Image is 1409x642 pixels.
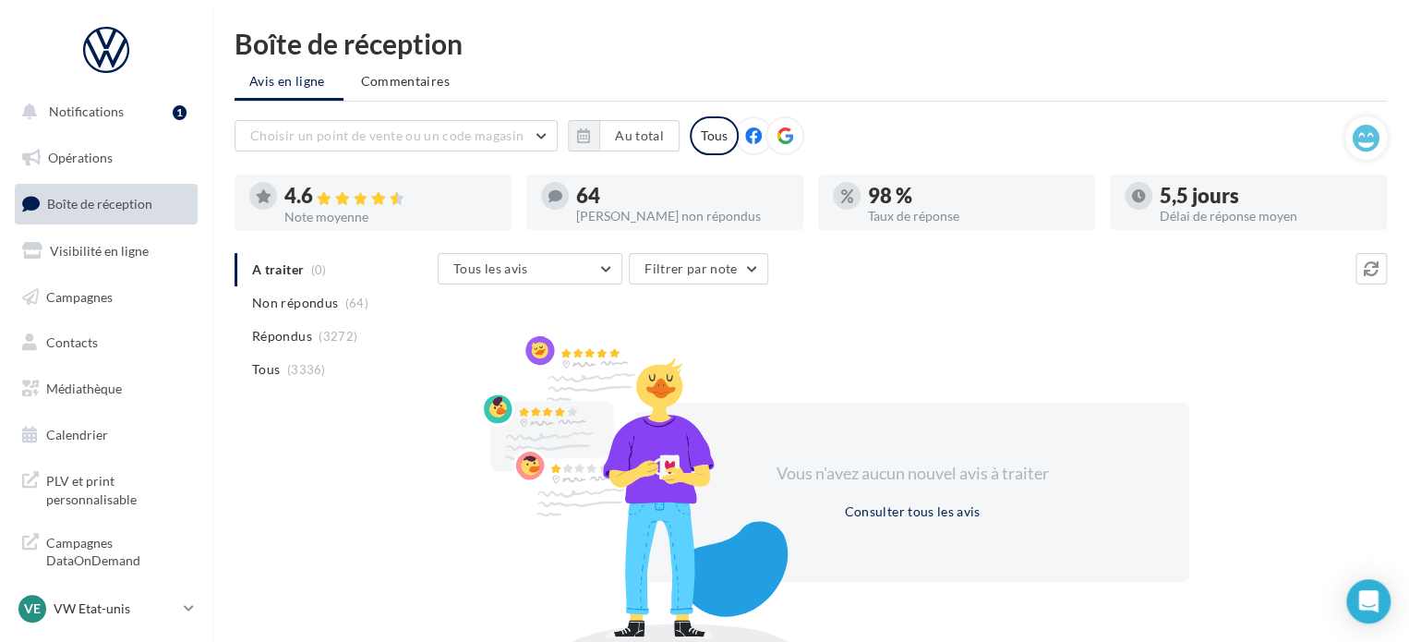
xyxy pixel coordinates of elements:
span: Campagnes [46,288,113,304]
a: Boîte de réception [11,184,201,224]
div: 5,5 jours [1160,186,1372,206]
div: Tous [690,116,739,155]
span: PLV et print personnalisable [46,468,190,508]
button: Choisir un point de vente ou un code magasin [235,120,558,151]
span: (3272) [319,329,357,344]
span: Boîte de réception [47,196,152,212]
div: Vous n'avez aucun nouvel avis à traiter [753,462,1071,486]
button: Au total [568,120,680,151]
a: PLV et print personnalisable [11,461,201,515]
div: Open Intercom Messenger [1346,579,1391,624]
span: Répondus [252,327,312,345]
a: Campagnes DataOnDemand [11,523,201,577]
button: Filtrer par note [629,253,768,285]
button: Tous les avis [438,253,622,285]
span: Campagnes DataOnDemand [46,530,190,570]
a: Visibilité en ligne [11,232,201,271]
div: Boîte de réception [235,30,1387,57]
p: VW Etat-unis [54,600,176,618]
span: Contacts [46,334,98,350]
button: Notifications 1 [11,92,194,131]
span: Notifications [49,103,124,119]
span: Tous [252,360,280,379]
span: (3336) [287,362,326,377]
span: Visibilité en ligne [50,243,149,259]
a: Calendrier [11,416,201,454]
a: Opérations [11,139,201,177]
span: Non répondus [252,294,338,312]
span: Médiathèque [46,381,122,396]
div: 4.6 [284,186,497,207]
button: Consulter tous les avis [837,501,987,523]
div: 98 % [868,186,1080,206]
div: Note moyenne [284,211,497,224]
span: Choisir un point de vente ou un code magasin [250,127,524,143]
a: Campagnes [11,278,201,317]
a: Contacts [11,323,201,362]
div: [PERSON_NAME] non répondus [576,210,789,223]
div: 1 [173,105,187,120]
a: Médiathèque [11,369,201,408]
span: Calendrier [46,427,108,442]
div: Taux de réponse [868,210,1080,223]
span: Opérations [48,150,113,165]
span: Commentaires [361,73,450,89]
span: (64) [345,296,368,310]
button: Au total [599,120,680,151]
div: 64 [576,186,789,206]
a: VE VW Etat-unis [15,591,198,626]
span: VE [24,600,41,618]
div: Délai de réponse moyen [1160,210,1372,223]
span: Tous les avis [453,260,528,276]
